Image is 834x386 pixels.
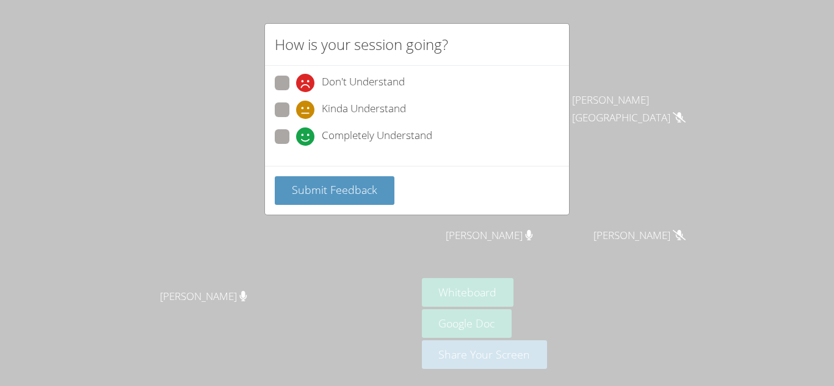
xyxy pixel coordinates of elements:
h2: How is your session going? [275,34,448,55]
span: Completely Understand [322,127,432,146]
span: Kinda Understand [322,101,406,119]
span: Submit Feedback [292,182,377,197]
button: Submit Feedback [275,176,394,205]
span: Don't Understand [322,74,405,92]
